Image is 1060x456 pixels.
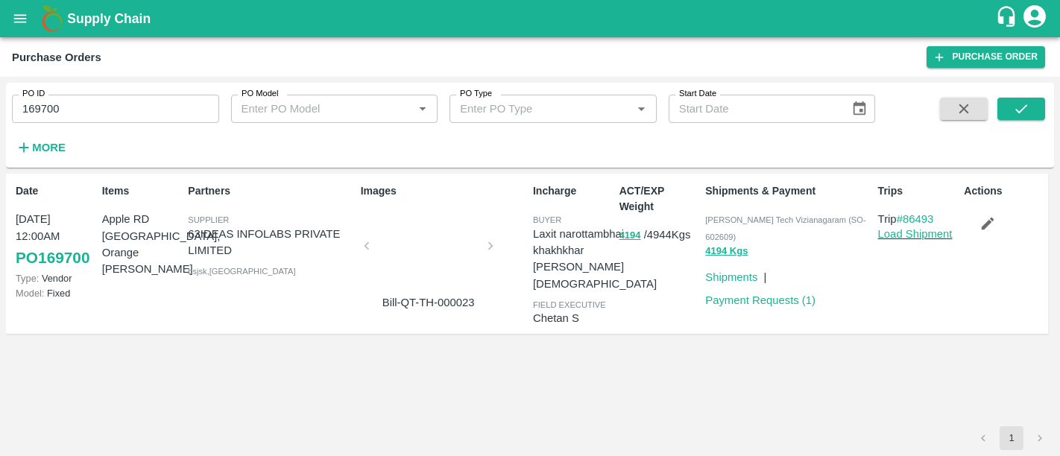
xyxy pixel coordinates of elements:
input: Enter PO Type [454,99,608,118]
p: Partners [188,183,354,199]
p: Actions [964,183,1044,199]
a: Purchase Order [927,46,1045,68]
p: Date [16,183,96,199]
p: [DATE] 12:00AM [16,211,96,244]
a: Supply Chain [67,8,995,29]
nav: pagination navigation [969,426,1054,450]
a: PO169700 [16,244,89,271]
span: bsjsk , [GEOGRAPHIC_DATA] [188,267,295,276]
button: Choose date [845,95,874,123]
button: page 1 [1000,426,1023,450]
span: Supplier [188,215,229,224]
a: Shipments [705,271,757,283]
a: #86493 [897,213,934,225]
p: Incharge [533,183,613,199]
p: Chetan S [533,310,613,326]
strong: More [32,142,66,153]
span: field executive [533,300,606,309]
p: ACT/EXP Weight [619,183,700,215]
p: Images [361,183,527,199]
p: Fixed [16,286,96,300]
span: Model: [16,288,44,299]
input: Enter PO ID [12,95,219,123]
button: Open [631,99,651,118]
button: Open [413,99,432,118]
label: PO Type [460,88,492,100]
input: Enter PO Model [236,99,390,118]
img: logo [37,4,67,34]
button: open drawer [3,1,37,36]
p: 63IDEAS INFOLABS PRIVATE LIMITED [188,226,354,259]
p: [PERSON_NAME][DEMOGRAPHIC_DATA] [533,259,657,292]
a: Load Shipment [878,228,953,240]
div: Purchase Orders [12,48,101,67]
span: [PERSON_NAME] Tech Vizianagaram (SO-602609) [705,215,865,241]
b: Supply Chain [67,11,151,26]
label: Start Date [679,88,716,100]
div: account of current user [1021,3,1048,34]
p: Bill-QT-TH-000023 [373,294,485,311]
span: buyer [533,215,561,224]
a: Payment Requests (1) [705,294,815,306]
p: Shipments & Payment [705,183,871,199]
button: More [12,135,69,160]
label: PO Model [242,88,279,100]
span: Type: [16,273,39,284]
button: 4194 Kgs [705,243,748,260]
p: Vendor [16,271,96,285]
div: | [757,263,766,285]
p: Items [102,183,183,199]
input: Start Date [669,95,839,123]
p: Trips [878,183,959,199]
p: Trip [878,211,959,227]
p: / 4944 Kgs [619,227,700,244]
p: Apple RD [GEOGRAPHIC_DATA], Orange [PERSON_NAME] [102,211,183,277]
div: customer-support [995,5,1021,32]
label: PO ID [22,88,45,100]
p: Laxit narottambhai khakhkhar [533,226,657,259]
button: 4194 [619,227,641,244]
